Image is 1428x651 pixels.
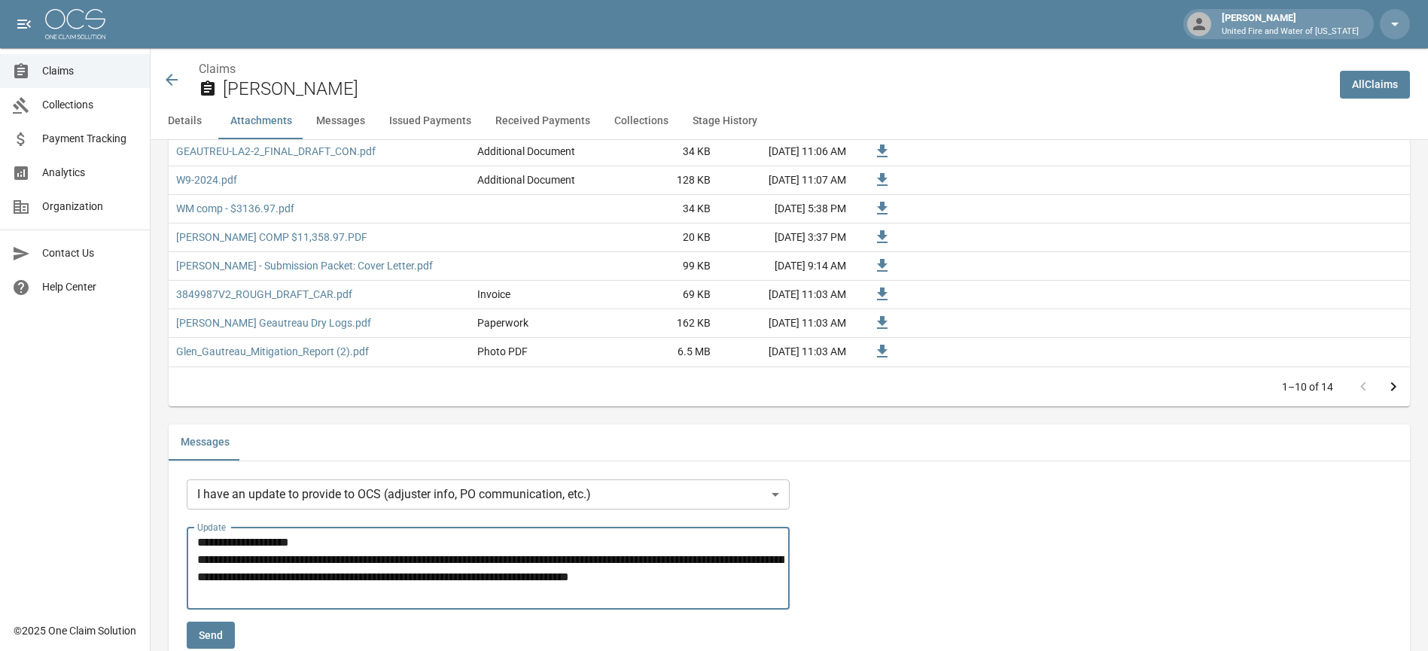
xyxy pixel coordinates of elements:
p: 1–10 of 14 [1282,379,1333,394]
div: © 2025 One Claim Solution [14,623,136,638]
div: Photo PDF [477,344,528,359]
label: Update [197,521,226,534]
h2: [PERSON_NAME] [223,78,1328,100]
div: 162 KB [605,309,718,338]
button: Messages [169,424,242,461]
a: [PERSON_NAME] - Submission Packet: Cover Letter.pdf [176,258,433,273]
button: Received Payments [483,103,602,139]
a: 3849987V2_ROUGH_DRAFT_CAR.pdf [176,287,352,302]
span: Help Center [42,279,138,295]
a: AllClaims [1340,71,1410,99]
div: 34 KB [605,195,718,224]
div: anchor tabs [151,103,1428,139]
div: 34 KB [605,138,718,166]
nav: breadcrumb [199,60,1328,78]
div: 6.5 MB [605,338,718,367]
a: Claims [199,62,236,76]
div: [DATE] 11:03 AM [718,281,854,309]
span: Collections [42,97,138,113]
div: 99 KB [605,252,718,281]
div: 20 KB [605,224,718,252]
div: [DATE] 11:03 AM [718,309,854,338]
span: Claims [42,63,138,79]
span: Analytics [42,165,138,181]
button: Attachments [218,103,304,139]
div: [DATE] 3:37 PM [718,224,854,252]
div: [DATE] 11:03 AM [718,338,854,367]
button: Details [151,103,218,139]
button: Send [187,622,235,649]
a: W9-2024.pdf [176,172,237,187]
div: [DATE] 11:06 AM [718,138,854,166]
div: related-list tabs [169,424,1410,461]
span: Contact Us [42,245,138,261]
div: Invoice [477,287,510,302]
button: Collections [602,103,681,139]
div: Additional Document [477,144,575,159]
button: Messages [304,103,377,139]
div: [DATE] 5:38 PM [718,195,854,224]
div: [PERSON_NAME] [1216,11,1365,38]
button: Go to next page [1378,372,1408,402]
a: [PERSON_NAME] COMP $11,358.97.PDF [176,230,367,245]
div: [DATE] 11:07 AM [718,166,854,195]
div: [DATE] 9:14 AM [718,252,854,281]
div: Paperwork [477,315,528,330]
span: Payment Tracking [42,131,138,147]
div: I have an update to provide to OCS (adjuster info, PO communication, etc.) [187,479,790,510]
button: Issued Payments [377,103,483,139]
button: open drawer [9,9,39,39]
a: [PERSON_NAME] Geautreau Dry Logs.pdf [176,315,371,330]
div: 69 KB [605,281,718,309]
a: WM comp - $3136.97.pdf [176,201,294,216]
a: GEAUTREU-LA2-2_FINAL_DRAFT_CON.pdf [176,144,376,159]
div: 128 KB [605,166,718,195]
a: Glen_Gautreau_Mitigation_Report (2).pdf [176,344,369,359]
div: Additional Document [477,172,575,187]
p: United Fire and Water of [US_STATE] [1222,26,1359,38]
img: ocs-logo-white-transparent.png [45,9,105,39]
span: Organization [42,199,138,214]
button: Stage History [681,103,769,139]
